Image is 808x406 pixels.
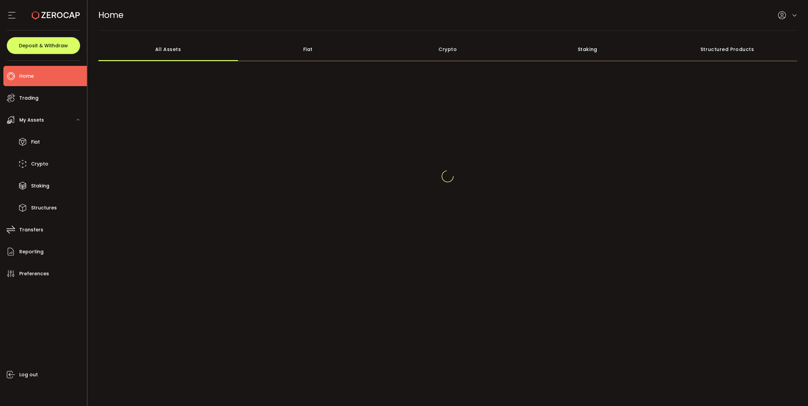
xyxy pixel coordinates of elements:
[7,37,80,54] button: Deposit & Withdraw
[31,159,48,169] span: Crypto
[19,71,34,81] span: Home
[238,37,378,61] div: Fiat
[98,9,123,21] span: Home
[378,37,518,61] div: Crypto
[19,43,68,48] span: Deposit & Withdraw
[19,370,38,380] span: Log out
[31,181,49,191] span: Staking
[518,37,658,61] div: Staking
[19,93,39,103] span: Trading
[19,247,44,257] span: Reporting
[98,37,238,61] div: All Assets
[19,225,43,235] span: Transfers
[31,203,57,213] span: Structures
[31,137,40,147] span: Fiat
[19,269,49,279] span: Preferences
[658,37,798,61] div: Structured Products
[19,115,44,125] span: My Assets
